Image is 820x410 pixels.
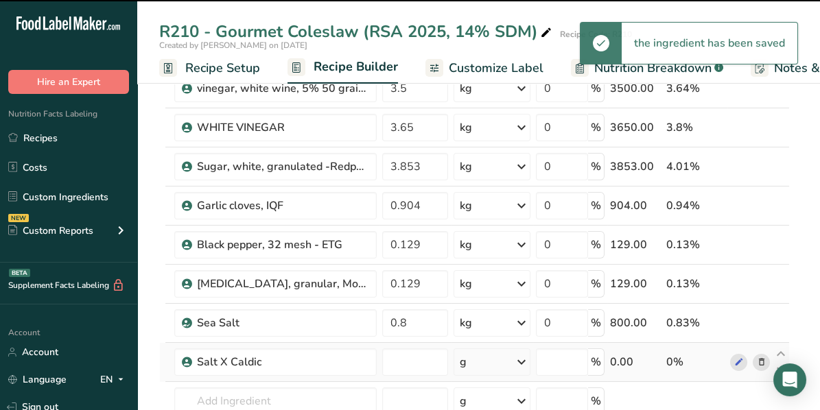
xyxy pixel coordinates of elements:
[197,276,368,292] div: [MEDICAL_DATA], granular, Monohydrate
[610,80,661,97] div: 3500.00
[610,315,661,331] div: 800.00
[460,315,472,331] div: kg
[197,315,368,331] div: Sea Salt
[773,363,806,396] div: Open Intercom Messenger
[197,158,368,175] div: Sugar, white, granulated -Redpath
[197,197,368,214] div: Garlic cloves, IQF
[288,51,398,84] a: Recipe Builder
[610,276,661,292] div: 129.00
[610,119,661,136] div: 3650.00
[666,276,725,292] div: 0.13%
[622,23,797,64] div: the ingredient has been saved
[610,197,661,214] div: 904.00
[314,58,398,76] span: Recipe Builder
[197,237,368,253] div: Black pepper, 32 mesh - ETG
[460,237,472,253] div: kg
[666,237,725,253] div: 0.13%
[197,80,368,97] div: vinegar, white wine, 5% 50 grain [GEOGRAPHIC_DATA]
[460,158,472,175] div: kg
[460,276,472,292] div: kg
[425,53,543,84] a: Customize Label
[666,354,725,370] div: 0%
[449,59,543,77] span: Customize Label
[197,354,368,370] div: Salt X Caldic
[159,53,260,84] a: Recipe Setup
[571,53,723,84] a: Nutrition Breakdown
[8,70,129,94] button: Hire an Expert
[666,158,725,175] div: 4.01%
[8,214,29,222] div: NEW
[610,237,661,253] div: 129.00
[594,59,712,77] span: Nutrition Breakdown
[185,59,260,77] span: Recipe Setup
[610,158,661,175] div: 3853.00
[666,119,725,136] div: 3.8%
[460,119,472,136] div: kg
[159,19,554,44] div: R210 - Gourmet Coleslaw (RSA 2025, 14% SDM)
[666,80,725,97] div: 3.64%
[9,269,30,277] div: BETA
[666,315,725,331] div: 0.83%
[159,40,307,51] span: Created by [PERSON_NAME] on [DATE]
[8,224,93,238] div: Custom Reports
[460,197,472,214] div: kg
[666,197,725,214] div: 0.94%
[610,354,661,370] div: 0.00
[197,119,368,136] div: WHITE VINEGAR
[560,28,632,40] div: Recipe Code: R210
[100,372,129,388] div: EN
[8,367,67,391] a: Language
[460,354,467,370] div: g
[460,80,472,97] div: kg
[460,393,467,409] div: g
